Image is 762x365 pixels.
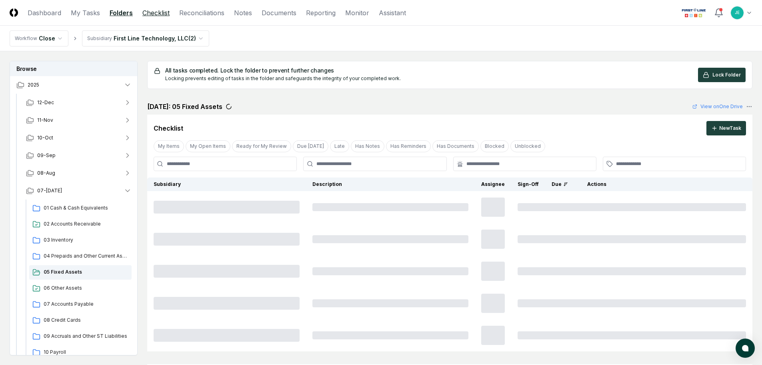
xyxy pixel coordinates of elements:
a: 02 Accounts Receivable [29,217,132,232]
button: My Open Items [186,140,230,152]
a: 09 Accruals and Other ST Liabilities [29,329,132,344]
span: 07-[DATE] [37,187,62,194]
div: Locking prevents editing of tasks in the folder and safeguards the integrity of your completed work. [165,75,401,82]
button: Blocked [480,140,509,152]
button: Has Notes [351,140,384,152]
span: JE [735,10,740,16]
span: 07 Accounts Payable [44,300,128,308]
span: 08-Aug [37,169,55,177]
a: Reporting [306,8,336,18]
h3: Browse [10,61,137,76]
button: atlas-launcher [736,339,755,358]
h2: [DATE]: 05 Fixed Assets [147,102,222,111]
a: My Tasks [71,8,100,18]
a: 04 Prepaids and Other Current Assets [29,249,132,264]
a: Checklist [142,8,170,18]
div: Subsidiary [87,35,112,42]
button: NewTask [706,121,746,135]
button: 11-Nov [20,111,138,129]
button: Has Reminders [386,140,431,152]
button: 07-[DATE] [20,182,138,200]
span: 06 Other Assets [44,284,128,292]
a: Monitor [345,8,369,18]
a: 08 Credit Cards [29,313,132,328]
span: 10 Payroll [44,349,128,356]
a: 07 Accounts Payable [29,297,132,312]
th: Assignee [475,177,511,191]
div: Checklist [154,123,183,133]
button: Lock Folder [698,68,746,82]
th: Sign-Off [511,177,545,191]
a: Assistant [379,8,406,18]
span: 05 Fixed Assets [44,268,128,276]
th: Subsidiary [147,177,306,191]
span: 12-Dec [37,99,54,106]
button: 12-Dec [20,94,138,111]
span: 08 Credit Cards [44,317,128,324]
span: 02 Accounts Receivable [44,220,128,228]
span: 09 Accruals and Other ST Liabilities [44,333,128,340]
button: My Items [154,140,184,152]
th: Description [306,177,474,191]
button: Ready for My Review [232,140,291,152]
span: 01 Cash & Cash Equivalents [44,204,128,212]
a: Dashboard [28,8,61,18]
button: 2025 [10,76,138,94]
span: 09-Sep [37,152,56,159]
a: 06 Other Assets [29,281,132,296]
div: New Task [719,125,741,132]
a: 10 Payroll [29,345,132,360]
span: 11-Nov [37,117,53,124]
span: 10-Oct [37,134,53,141]
img: Logo [10,8,18,17]
button: Due Today [293,140,328,152]
button: Has Documents [432,140,479,152]
a: Notes [234,8,252,18]
nav: breadcrumb [10,30,209,46]
button: JE [730,6,744,20]
button: 08-Aug [20,164,138,182]
img: First Line Technology logo [680,6,708,19]
button: 09-Sep [20,147,138,164]
a: 03 Inventory [29,233,132,248]
a: Folders [110,8,133,18]
div: Due [552,181,568,188]
h5: All tasks completed. Lock the folder to prevent further changes [165,68,401,73]
a: 05 Fixed Assets [29,265,132,280]
a: View onOne Drive [692,103,743,110]
div: Workflow [15,35,37,42]
a: Documents [262,8,296,18]
button: Unblocked [510,140,545,152]
button: 10-Oct [20,129,138,147]
a: 01 Cash & Cash Equivalents [29,201,132,216]
div: Actions [581,181,746,188]
span: Lock Folder [712,71,741,79]
a: Reconciliations [179,8,224,18]
span: 04 Prepaids and Other Current Assets [44,252,128,260]
span: 03 Inventory [44,236,128,244]
button: Late [330,140,349,152]
span: 2025 [28,81,39,89]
